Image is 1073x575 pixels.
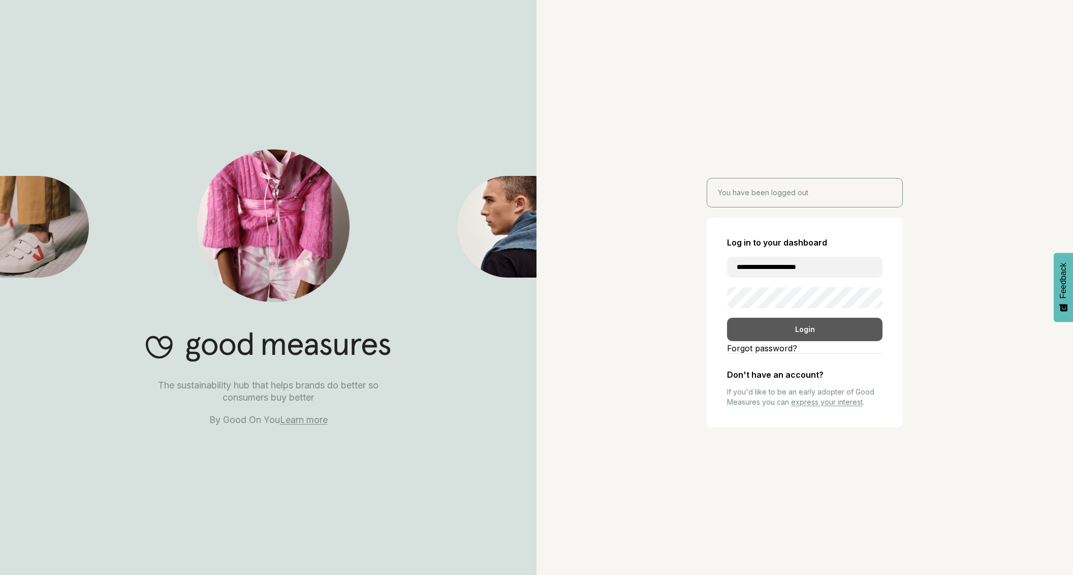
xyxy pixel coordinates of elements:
span: Feedback [1059,263,1068,298]
div: You have been logged out [707,178,903,207]
img: Good Measures [197,149,350,302]
img: Good Measures [146,332,391,362]
img: Good Measures [458,176,536,278]
a: Forgot password? [727,343,882,353]
p: If you'd like to be an early adopter of Good Measures you can . [727,387,882,407]
p: The sustainability hub that helps brands do better so consumers buy better [135,379,401,404]
p: By Good On You [135,414,401,426]
a: Learn more [280,414,328,425]
button: Feedback - Show survey [1054,253,1073,322]
h2: Log in to your dashboard [727,238,882,248]
a: express your interest [791,398,863,406]
h2: Don't have an account? [727,370,882,380]
div: Login [727,318,882,341]
iframe: Website support platform help button [1028,530,1063,565]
